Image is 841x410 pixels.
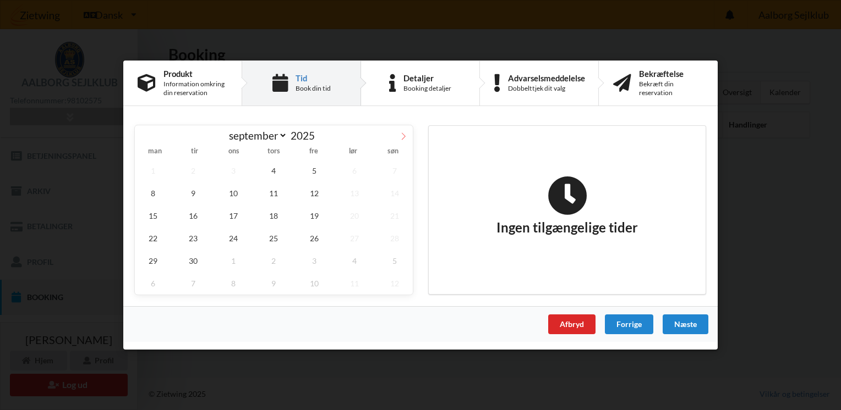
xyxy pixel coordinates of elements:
div: Afbryd [548,314,596,334]
div: Detaljer [403,74,451,82]
span: lør [334,148,373,156]
div: Bekræft din reservation [639,80,703,97]
span: tir [174,148,214,156]
span: september 8, 2025 [135,182,171,204]
div: Information omkring din reservation [163,80,227,97]
div: Advarselsmeddelelse [508,74,585,82]
span: oktober 11, 2025 [336,272,373,295]
span: september 11, 2025 [256,182,292,204]
span: søn [373,148,413,156]
div: Næste [663,314,708,334]
span: man [135,148,174,156]
span: oktober 3, 2025 [296,250,332,272]
span: september 30, 2025 [175,250,211,272]
div: Produkt [163,69,227,78]
span: september 20, 2025 [336,204,373,227]
span: september 7, 2025 [376,159,413,182]
div: Book din tid [296,84,331,93]
span: september 29, 2025 [135,250,171,272]
span: september 1, 2025 [135,159,171,182]
span: september 14, 2025 [376,182,413,204]
span: ons [214,148,254,156]
span: fre [294,148,334,156]
span: september 2, 2025 [175,159,211,182]
span: oktober 9, 2025 [256,272,292,295]
span: september 12, 2025 [296,182,332,204]
div: Forrige [605,314,653,334]
span: oktober 12, 2025 [376,272,413,295]
span: september 9, 2025 [175,182,211,204]
div: Booking detaljer [403,84,451,93]
span: september 22, 2025 [135,227,171,250]
span: oktober 5, 2025 [376,250,413,272]
span: september 18, 2025 [256,204,292,227]
select: Month [224,129,288,142]
span: september 5, 2025 [296,159,332,182]
h2: Ingen tilgængelige tider [496,176,638,236]
span: oktober 7, 2025 [175,272,211,295]
span: september 25, 2025 [256,227,292,250]
div: Bekræftelse [639,69,703,78]
span: oktober 1, 2025 [215,250,252,272]
span: september 15, 2025 [135,204,171,227]
span: september 10, 2025 [215,182,252,204]
span: september 13, 2025 [336,182,373,204]
span: oktober 2, 2025 [256,250,292,272]
span: september 21, 2025 [376,204,413,227]
span: september 4, 2025 [256,159,292,182]
span: september 17, 2025 [215,204,252,227]
span: september 23, 2025 [175,227,211,250]
span: september 27, 2025 [336,227,373,250]
span: oktober 6, 2025 [135,272,171,295]
span: september 16, 2025 [175,204,211,227]
span: oktober 4, 2025 [336,250,373,272]
span: september 6, 2025 [336,159,373,182]
span: september 24, 2025 [215,227,252,250]
div: Tid [296,74,331,82]
span: september 3, 2025 [215,159,252,182]
span: oktober 8, 2025 [215,272,252,295]
span: september 19, 2025 [296,204,332,227]
input: Year [287,129,324,142]
span: september 28, 2025 [376,227,413,250]
span: oktober 10, 2025 [296,272,332,295]
span: tors [254,148,293,156]
span: september 26, 2025 [296,227,332,250]
div: Dobbelttjek dit valg [508,84,585,93]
